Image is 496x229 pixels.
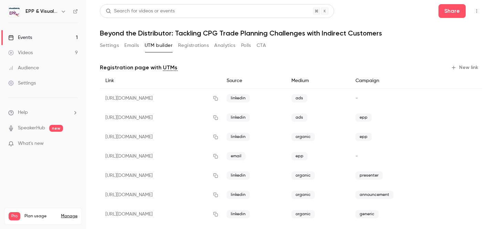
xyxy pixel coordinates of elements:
[227,210,250,218] span: linkedin
[227,171,250,180] span: linkedin
[163,63,177,72] a: UTMs
[9,212,20,220] span: Pro
[355,210,379,218] span: generic
[355,191,393,199] span: announcement
[227,113,250,122] span: linkedin
[100,205,221,224] div: [URL][DOMAIN_NAME]
[355,171,383,180] span: presenter
[106,8,175,15] div: Search for videos or events
[438,4,466,18] button: Share
[8,64,39,71] div: Audience
[100,63,177,72] p: Registration page with
[448,62,482,73] button: New link
[18,109,28,116] span: Help
[100,89,221,108] div: [URL][DOMAIN_NAME]
[8,80,36,87] div: Settings
[227,133,250,141] span: linkedin
[25,8,58,15] h6: EPP & Visualfabriq
[257,40,266,51] button: CTA
[355,154,358,159] span: -
[291,210,315,218] span: organic
[8,49,33,56] div: Videos
[350,73,441,89] div: Campaign
[241,40,251,51] button: Polls
[178,40,209,51] button: Registrations
[100,185,221,205] div: [URL][DOMAIN_NAME]
[355,113,372,122] span: epp
[100,166,221,185] div: [URL][DOMAIN_NAME]
[227,152,246,160] span: email
[100,127,221,147] div: [URL][DOMAIN_NAME]
[9,6,20,17] img: EPP & Visualfabriq
[70,141,78,147] iframe: Noticeable Trigger
[8,109,78,116] li: help-dropdown-opener
[227,191,250,199] span: linkedin
[227,94,250,102] span: linkedin
[100,40,119,51] button: Settings
[100,29,482,37] h1: Beyond the Distributor: Tackling CPG Trade Planning Challenges with Indirect Customers
[124,40,139,51] button: Emails
[291,133,315,141] span: organic
[100,73,221,89] div: Link
[355,96,358,101] span: -
[214,40,236,51] button: Analytics
[8,34,32,41] div: Events
[221,73,286,89] div: Source
[291,152,308,160] span: epp
[24,213,57,219] span: Plan usage
[291,191,315,199] span: organic
[18,140,44,147] span: What's new
[145,40,173,51] button: UTM builder
[49,125,63,132] span: new
[291,113,307,122] span: ads
[100,108,221,127] div: [URL][DOMAIN_NAME]
[100,147,221,166] div: [URL][DOMAIN_NAME]
[286,73,350,89] div: Medium
[291,171,315,180] span: organic
[355,133,372,141] span: epp
[18,125,45,132] a: SpeakerHub
[61,213,77,219] a: Manage
[291,94,307,102] span: ads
